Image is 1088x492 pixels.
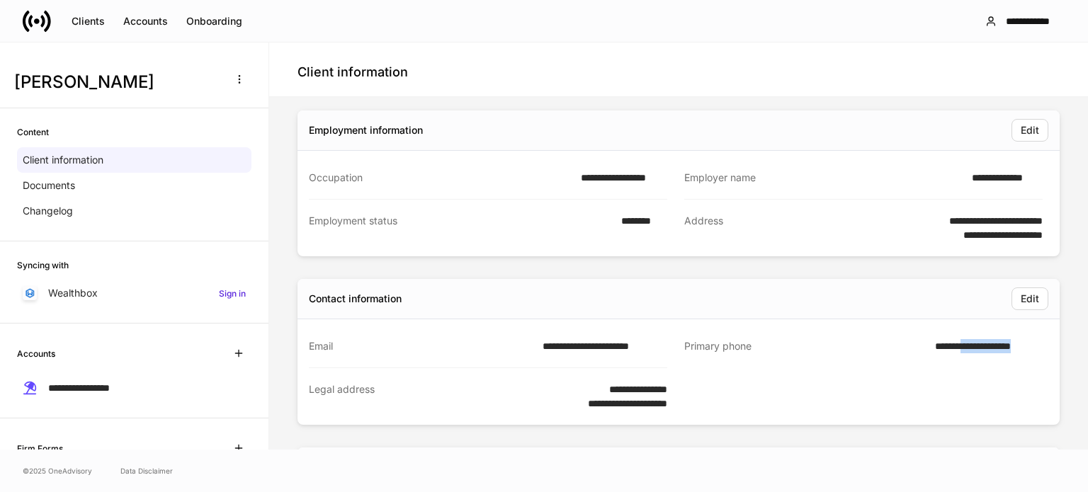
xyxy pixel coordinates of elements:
p: Wealthbox [48,286,98,300]
div: Address [684,214,897,242]
p: Client information [23,153,103,167]
span: © 2025 OneAdvisory [23,465,92,476]
h6: Syncing with [17,258,69,272]
a: Changelog [17,198,251,224]
div: Employment status [309,214,613,242]
button: Accounts [114,10,177,33]
button: Clients [62,10,114,33]
h6: Firm Forms [17,442,63,455]
div: Edit [1021,294,1039,304]
div: Onboarding [186,16,242,26]
h4: Client information [297,64,408,81]
button: Edit [1011,119,1048,142]
h6: Content [17,125,49,139]
div: Legal address [309,382,541,411]
h6: Sign in [219,287,246,300]
a: Documents [17,173,251,198]
h6: Accounts [17,347,55,360]
h3: [PERSON_NAME] [14,71,219,93]
div: Employment information [309,123,423,137]
p: Changelog [23,204,73,218]
button: Edit [1011,287,1048,310]
p: Documents [23,178,75,193]
div: Employer name [684,171,963,185]
div: Clients [72,16,105,26]
div: Primary phone [684,339,926,354]
div: Contact information [309,292,402,306]
a: Data Disclaimer [120,465,173,476]
div: Occupation [309,171,572,185]
div: Accounts [123,16,168,26]
a: WealthboxSign in [17,280,251,306]
a: Client information [17,147,251,173]
div: Email [309,339,534,353]
button: Onboarding [177,10,251,33]
div: Edit [1021,125,1039,135]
